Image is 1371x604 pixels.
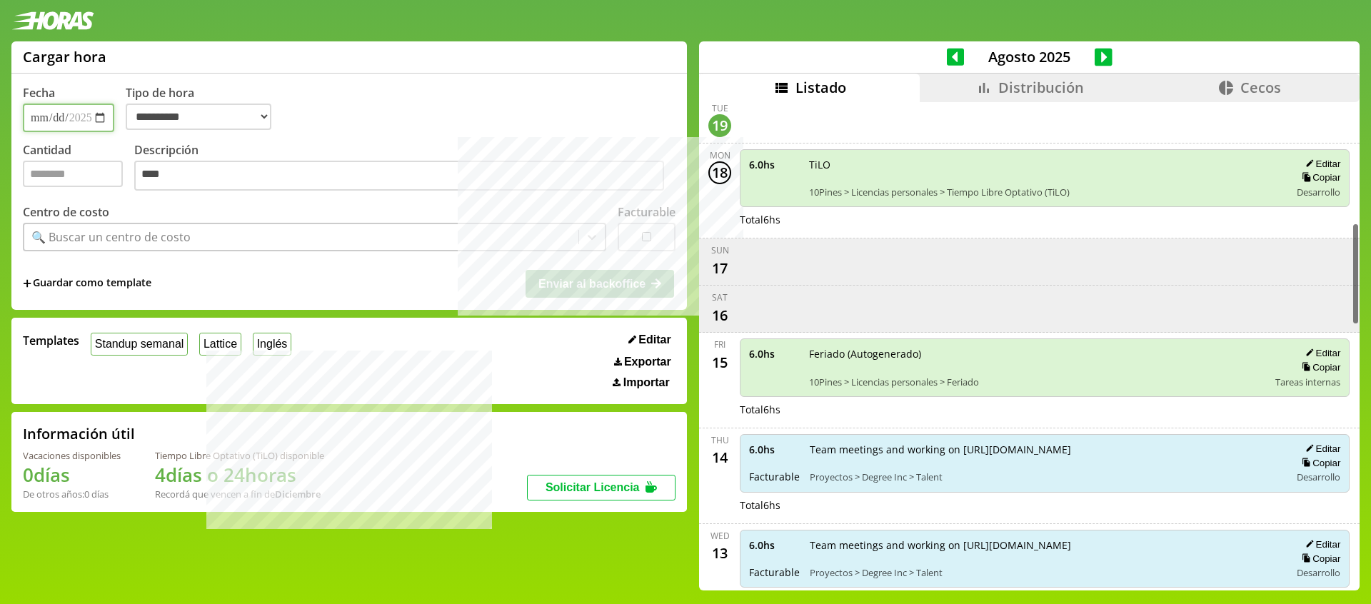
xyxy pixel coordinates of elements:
span: 10Pines > Licencias personales > Feriado [809,376,1265,388]
div: 15 [708,351,731,373]
span: Listado [795,78,846,97]
span: + [23,276,31,291]
div: Total 6 hs [740,213,1350,226]
span: Proyectos > Degree Inc > Talent [810,566,1280,579]
label: Tipo de hora [126,85,283,132]
div: 18 [708,161,731,184]
div: Sun [711,244,729,256]
button: Copiar [1297,553,1340,565]
label: Cantidad [23,142,134,194]
span: Feriado (Autogenerado) [809,347,1265,361]
button: Editar [624,333,676,347]
div: 19 [708,114,731,137]
span: 6.0 hs [749,443,800,456]
div: Sat [712,291,728,303]
span: 6.0 hs [749,158,799,171]
div: scrollable content [699,102,1360,588]
div: Wed [710,530,730,542]
h1: 4 días o 24 horas [155,462,324,488]
div: 🔍 Buscar un centro de costo [31,229,191,245]
button: Copiar [1297,361,1340,373]
h1: 0 días [23,462,121,488]
textarea: Descripción [134,161,664,191]
span: Exportar [624,356,671,368]
div: Fri [714,338,725,351]
button: Inglés [253,333,291,355]
div: Thu [711,434,729,446]
h2: Información útil [23,424,135,443]
span: Desarrollo [1297,566,1340,579]
div: Mon [710,149,730,161]
button: Exportar [610,355,676,369]
div: 17 [708,256,731,279]
span: Cecos [1240,78,1281,97]
span: Distribución [998,78,1084,97]
button: Editar [1301,158,1340,170]
input: Cantidad [23,161,123,187]
div: Recordá que vencen a fin de [155,488,324,500]
span: Team meetings and working on [URL][DOMAIN_NAME] [810,538,1280,552]
img: logotipo [11,11,94,30]
div: 16 [708,303,731,326]
span: 6.0 hs [749,347,799,361]
button: Editar [1301,347,1340,359]
b: Diciembre [275,488,321,500]
label: Facturable [618,204,676,220]
label: Centro de costo [23,204,109,220]
span: Importar [623,376,670,389]
span: TiLO [809,158,1280,171]
button: Editar [1301,538,1340,550]
span: Templates [23,333,79,348]
select: Tipo de hora [126,104,271,130]
div: Vacaciones disponibles [23,449,121,462]
span: +Guardar como template [23,276,151,291]
div: Tiempo Libre Optativo (TiLO) disponible [155,449,324,462]
div: De otros años: 0 días [23,488,121,500]
button: Copiar [1297,171,1340,183]
div: 13 [708,542,731,565]
span: 6.0 hs [749,538,800,552]
span: Facturable [749,470,800,483]
button: Editar [1301,443,1340,455]
button: Copiar [1297,457,1340,469]
div: Total 6 hs [740,498,1350,512]
button: Lattice [199,333,241,355]
span: 10Pines > Licencias personales > Tiempo Libre Optativo (TiLO) [809,186,1280,198]
button: Solicitar Licencia [527,475,676,500]
h1: Cargar hora [23,47,106,66]
div: 14 [708,446,731,469]
button: Standup semanal [91,333,188,355]
span: Facturable [749,565,800,579]
span: Proyectos > Degree Inc > Talent [810,470,1280,483]
label: Fecha [23,85,55,101]
span: Tareas internas [1275,376,1340,388]
span: Desarrollo [1297,470,1340,483]
span: Team meetings and working on [URL][DOMAIN_NAME] [810,443,1280,456]
label: Descripción [134,142,676,194]
div: Total 6 hs [740,403,1350,416]
span: Desarrollo [1297,186,1340,198]
span: Solicitar Licencia [546,481,640,493]
span: Agosto 2025 [964,47,1095,66]
span: Editar [638,333,671,346]
div: Tue [712,102,728,114]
